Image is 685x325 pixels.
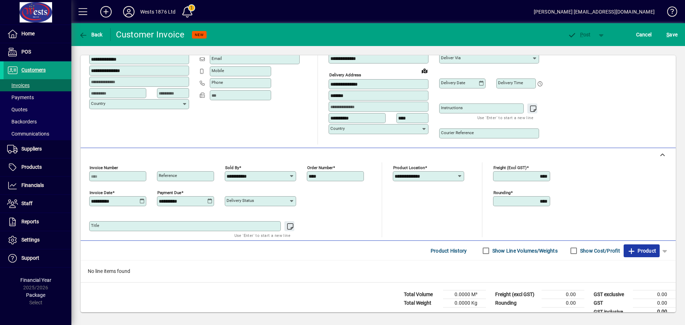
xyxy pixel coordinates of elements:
td: Total Volume [400,290,443,299]
span: ave [666,29,678,40]
mat-label: Invoice date [90,190,112,195]
span: Reports [21,219,39,224]
span: Financial Year [20,277,51,283]
mat-hint: Use 'Enter' to start a new line [234,231,290,239]
button: Cancel [634,28,654,41]
mat-label: Sold by [225,165,239,170]
label: Show Line Volumes/Weights [491,247,558,254]
td: 0.0000 M³ [443,290,486,299]
span: NEW [195,32,204,37]
button: Post [564,28,594,41]
span: Home [21,31,35,36]
span: Settings [21,237,40,243]
mat-label: Reference [159,173,177,178]
a: POS [4,43,71,61]
td: GST [590,299,633,308]
span: S [666,32,669,37]
div: [PERSON_NAME] [EMAIL_ADDRESS][DOMAIN_NAME] [534,6,655,17]
div: Customer Invoice [116,29,185,40]
mat-label: Order number [307,165,333,170]
td: 0.00 [633,308,676,316]
span: Quotes [7,107,27,112]
td: GST exclusive [590,290,633,299]
a: Communications [4,128,71,140]
td: 0.0000 Kg [443,299,486,308]
mat-label: Courier Reference [441,130,474,135]
a: Home [4,25,71,43]
span: Payments [7,95,34,100]
mat-label: Phone [212,80,223,85]
a: Payments [4,91,71,103]
button: Add [95,5,117,18]
mat-label: Country [330,126,345,131]
a: View on map [419,65,430,76]
button: Back [77,28,105,41]
td: Rounding [492,299,542,308]
span: Product [627,245,656,257]
mat-label: Delivery time [498,80,523,85]
span: ost [568,32,591,37]
mat-label: Instructions [441,105,463,110]
span: P [580,32,583,37]
mat-label: Deliver via [441,55,461,60]
a: Invoices [4,79,71,91]
mat-label: Payment due [157,190,181,195]
mat-label: Title [91,223,99,228]
mat-label: Delivery date [441,80,465,85]
td: 0.00 [633,290,676,299]
span: Back [79,32,103,37]
span: POS [21,49,31,55]
app-page-header-button: Back [71,28,111,41]
td: GST inclusive [590,308,633,316]
button: Product History [428,244,470,257]
a: Support [4,249,71,267]
mat-label: Mobile [212,68,224,73]
span: Suppliers [21,146,42,152]
a: Staff [4,195,71,213]
span: Products [21,164,42,170]
a: Products [4,158,71,176]
span: Backorders [7,119,37,125]
mat-label: Delivery status [227,198,254,203]
span: Product History [431,245,467,257]
a: Backorders [4,116,71,128]
mat-label: Product location [393,165,425,170]
span: Communications [7,131,49,137]
a: Quotes [4,103,71,116]
span: Customers [21,67,46,73]
span: Support [21,255,39,261]
td: Freight (excl GST) [492,290,542,299]
span: Financials [21,182,44,188]
mat-label: Freight (excl GST) [493,165,527,170]
span: Invoices [7,82,30,88]
td: 0.00 [542,299,584,308]
button: Save [665,28,679,41]
label: Show Cost/Profit [579,247,620,254]
a: Settings [4,231,71,249]
mat-hint: Use 'Enter' to start a new line [477,113,533,122]
a: Suppliers [4,140,71,158]
div: Wests 1876 Ltd [140,6,176,17]
div: No line items found [81,260,676,282]
mat-label: Invoice number [90,165,118,170]
span: Cancel [636,29,652,40]
button: Product [624,244,660,257]
mat-label: Email [212,56,222,61]
a: Reports [4,213,71,231]
a: Knowledge Base [662,1,676,25]
span: Staff [21,200,32,206]
mat-label: Rounding [493,190,511,195]
span: Package [26,292,45,298]
td: 0.00 [633,299,676,308]
a: Financials [4,177,71,194]
td: 0.00 [542,290,584,299]
td: Total Weight [400,299,443,308]
button: Profile [117,5,140,18]
mat-label: Country [91,101,105,106]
